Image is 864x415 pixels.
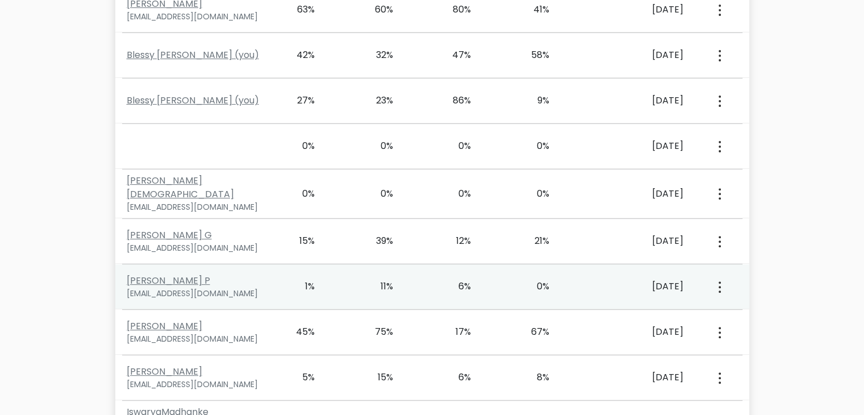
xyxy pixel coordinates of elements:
[595,94,683,107] div: [DATE]
[127,242,269,254] div: [EMAIL_ADDRESS][DOMAIN_NAME]
[595,234,683,248] div: [DATE]
[127,201,269,213] div: [EMAIL_ADDRESS][DOMAIN_NAME]
[283,371,315,384] div: 5%
[127,48,259,61] a: Blessy [PERSON_NAME] (you)
[595,139,683,153] div: [DATE]
[439,48,471,62] div: 47%
[595,48,683,62] div: [DATE]
[439,280,471,293] div: 6%
[283,139,315,153] div: 0%
[361,280,393,293] div: 11%
[283,234,315,248] div: 15%
[283,187,315,201] div: 0%
[283,3,315,16] div: 63%
[283,280,315,293] div: 1%
[361,3,393,16] div: 60%
[127,319,202,333] a: [PERSON_NAME]
[517,187,549,201] div: 0%
[439,3,471,16] div: 80%
[283,325,315,339] div: 45%
[361,325,393,339] div: 75%
[517,325,549,339] div: 67%
[517,371,549,384] div: 8%
[361,187,393,201] div: 0%
[517,139,549,153] div: 0%
[361,371,393,384] div: 15%
[361,94,393,107] div: 23%
[127,94,259,107] a: Blessy [PERSON_NAME] (you)
[517,3,549,16] div: 41%
[127,379,269,391] div: [EMAIL_ADDRESS][DOMAIN_NAME]
[361,48,393,62] div: 32%
[127,11,269,23] div: [EMAIL_ADDRESS][DOMAIN_NAME]
[517,234,549,248] div: 21%
[517,280,549,293] div: 0%
[127,174,234,201] a: [PERSON_NAME][DEMOGRAPHIC_DATA]
[127,288,269,300] div: [EMAIL_ADDRESS][DOMAIN_NAME]
[595,280,683,293] div: [DATE]
[127,365,202,378] a: [PERSON_NAME]
[361,234,393,248] div: 39%
[595,371,683,384] div: [DATE]
[439,234,471,248] div: 12%
[517,48,549,62] div: 58%
[439,325,471,339] div: 17%
[439,94,471,107] div: 86%
[127,274,210,287] a: [PERSON_NAME] P
[439,139,471,153] div: 0%
[595,3,683,16] div: [DATE]
[595,325,683,339] div: [DATE]
[439,187,471,201] div: 0%
[127,229,212,242] a: [PERSON_NAME] G
[595,187,683,201] div: [DATE]
[127,333,269,345] div: [EMAIL_ADDRESS][DOMAIN_NAME]
[439,371,471,384] div: 6%
[283,94,315,107] div: 27%
[517,94,549,107] div: 9%
[361,139,393,153] div: 0%
[283,48,315,62] div: 42%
